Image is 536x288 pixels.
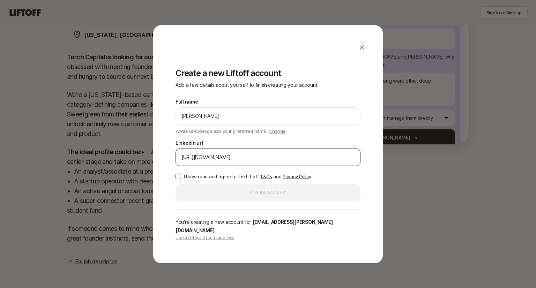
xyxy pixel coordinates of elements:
[176,98,198,106] label: Full name
[181,112,355,120] input: e.g. Melanie Perkins
[176,174,181,179] button: I have read and agree to the Liftoff T&Cs and Privacy Policy
[176,126,286,135] p: We'll use Abbeygale as your preferred name.
[269,128,285,134] span: Change
[176,139,203,147] label: LinkedIn url
[176,218,360,235] p: You're creating a new account for
[176,219,333,233] span: [EMAIL_ADDRESS][PERSON_NAME][DOMAIN_NAME]
[181,153,355,161] input: e.g. https://www.linkedin.com/in/melanie-perkins
[283,174,311,179] a: Privacy Policy
[176,81,360,89] p: Add a few details about yourself to finish creating your account.
[176,235,360,241] p: Use a different email address
[260,174,272,179] a: T&Cs
[176,68,360,78] p: Create a new Liftoff account
[184,173,311,180] p: I have read and agree to the Liftoff and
